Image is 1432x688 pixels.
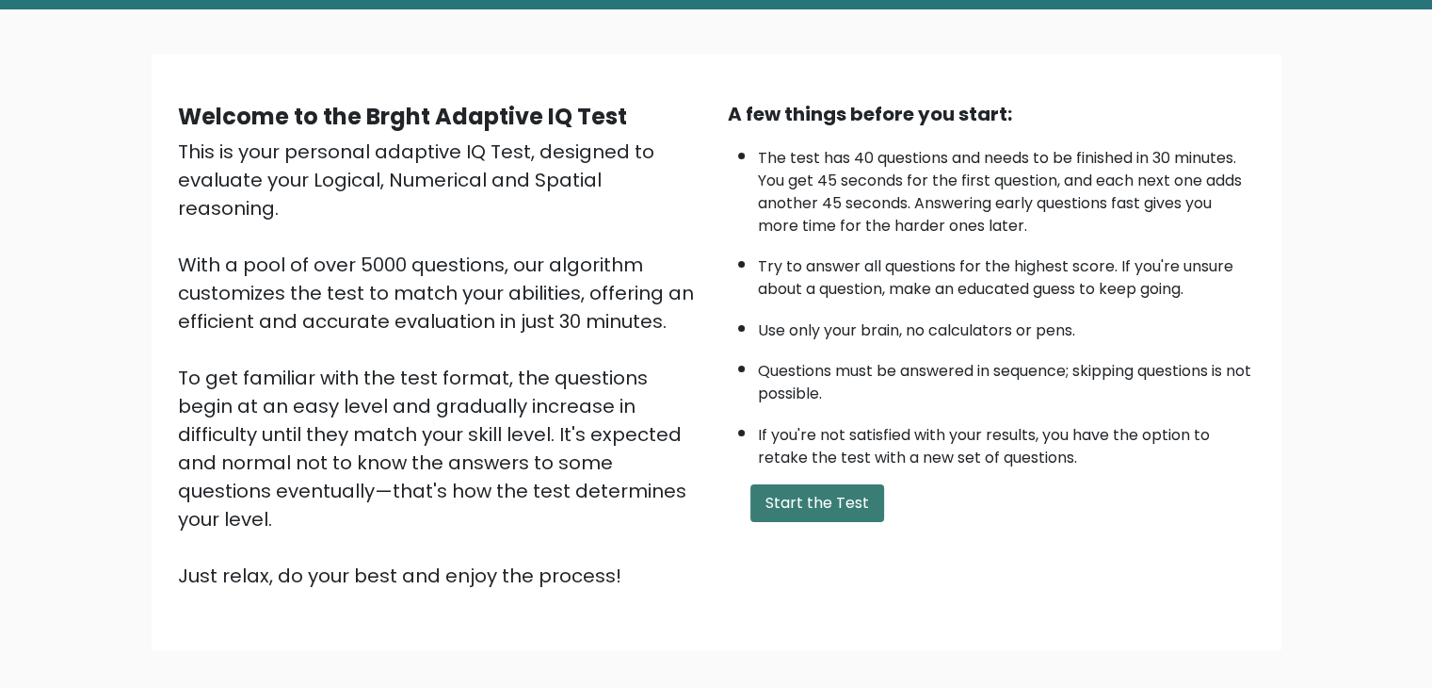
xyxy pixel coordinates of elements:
[758,246,1255,301] li: Try to answer all questions for the highest score. If you're unsure about a question, make an edu...
[178,138,705,590] div: This is your personal adaptive IQ Test, designed to evaluate your Logical, Numerical and Spatial ...
[178,101,627,132] b: Welcome to the Brght Adaptive IQ Test
[728,100,1255,128] div: A few things before you start:
[758,310,1255,342] li: Use only your brain, no calculators or pens.
[750,484,884,522] button: Start the Test
[758,415,1255,469] li: If you're not satisfied with your results, you have the option to retake the test with a new set ...
[758,351,1255,405] li: Questions must be answered in sequence; skipping questions is not possible.
[758,138,1255,238] li: The test has 40 questions and needs to be finished in 30 minutes. You get 45 seconds for the firs...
